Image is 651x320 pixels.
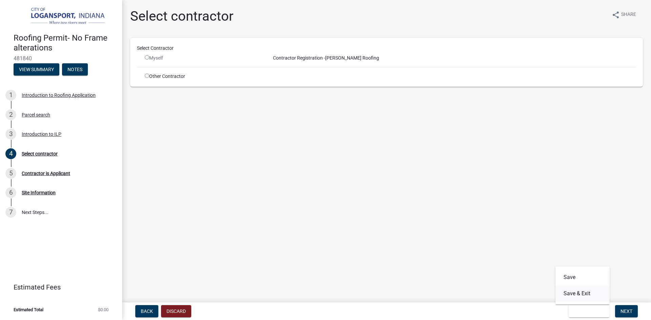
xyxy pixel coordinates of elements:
[620,308,632,314] span: Next
[14,55,108,62] span: 481840
[5,207,16,218] div: 7
[5,148,16,159] div: 4
[62,63,88,76] button: Notes
[14,33,117,53] h4: Roofing Permit- No Frame alterations
[14,307,43,312] span: Estimated Total
[22,132,61,136] div: Introduction to ILP
[555,266,610,304] div: Save & Exit
[14,7,111,26] img: City of Logansport, Indiana
[132,45,641,52] div: Select Contractor
[135,305,158,317] button: Back
[14,67,59,73] wm-modal-confirm: Summary
[5,280,111,294] a: Estimated Fees
[270,55,325,61] span: Contractor Registration -
[62,67,88,73] wm-modal-confirm: Notes
[606,8,642,21] button: shareShare
[621,11,636,19] span: Share
[574,308,600,314] span: Save & Exit
[5,109,16,120] div: 2
[612,11,620,19] i: share
[555,285,610,302] button: Save & Exit
[5,168,16,179] div: 5
[5,187,16,198] div: 6
[22,93,96,98] div: Introduction to Roofing Application
[14,63,59,76] button: View Summary
[161,305,191,317] button: Discard
[265,55,641,62] div: [PERSON_NAME] Roofing
[5,129,16,140] div: 3
[22,112,50,117] div: Parcel search
[98,307,108,312] span: $0.00
[22,190,56,195] div: Site Information
[141,308,153,314] span: Back
[22,151,58,156] div: Select contractor
[145,55,260,62] div: Myself
[5,90,16,101] div: 1
[140,73,265,80] div: Other Contractor
[555,269,610,285] button: Save
[22,171,70,176] div: Contractor is Applicant
[615,305,638,317] button: Next
[569,305,610,317] button: Save & Exit
[130,8,234,24] h1: Select contractor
